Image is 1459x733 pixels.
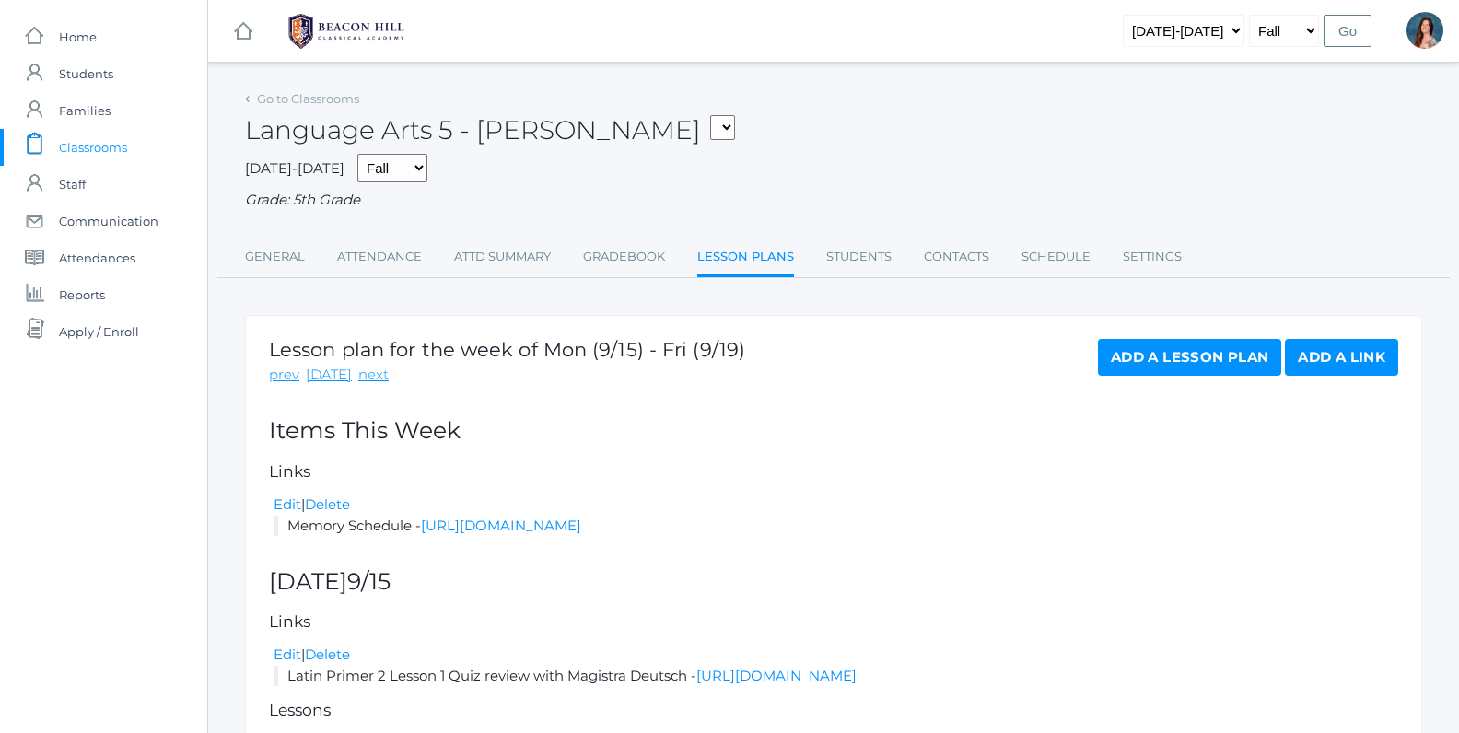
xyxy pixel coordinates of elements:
h5: Lessons [269,702,1398,719]
a: Attendance [337,239,422,275]
span: Staff [59,166,86,203]
div: Grade: 5th Grade [245,190,1422,211]
div: | [274,494,1398,516]
h1: Lesson plan for the week of Mon (9/15) - Fri (9/19) [269,339,745,360]
a: Add a Lesson Plan [1098,339,1281,376]
span: Communication [59,203,158,239]
span: 9/15 [347,567,391,595]
a: Add a Link [1285,339,1398,376]
span: Families [59,92,111,129]
a: Go to Classrooms [257,91,359,106]
h2: Language Arts 5 - [PERSON_NAME] [245,116,735,145]
input: Go [1324,15,1371,47]
span: [DATE]-[DATE] [245,159,344,177]
a: Gradebook [583,239,665,275]
a: General [245,239,305,275]
a: Edit [274,646,301,663]
span: Classrooms [59,129,127,166]
span: Apply / Enroll [59,313,139,350]
h2: Items This Week [269,418,1398,444]
a: Edit [274,495,301,513]
span: Home [59,18,97,55]
a: [URL][DOMAIN_NAME] [421,517,581,534]
span: Reports [59,276,105,313]
a: Students [826,239,892,275]
a: Settings [1123,239,1182,275]
a: prev [269,365,299,386]
h2: [DATE] [269,569,1398,595]
a: Delete [305,646,350,663]
li: Memory Schedule - [274,516,1398,537]
li: Latin Primer 2 Lesson 1 Quiz review with Magistra Deutsch - [274,666,1398,687]
h5: Links [269,463,1398,481]
a: Schedule [1021,239,1091,275]
a: Contacts [924,239,989,275]
a: Lesson Plans [697,239,794,278]
a: [DATE] [306,365,352,386]
span: Attendances [59,239,135,276]
h5: Links [269,613,1398,631]
div: Rebecca Salazar [1406,12,1443,49]
img: BHCALogos-05-308ed15e86a5a0abce9b8dd61676a3503ac9727e845dece92d48e8588c001991.png [277,8,415,54]
span: Students [59,55,113,92]
a: Delete [305,495,350,513]
a: next [358,365,389,386]
div: | [274,645,1398,666]
a: [URL][DOMAIN_NAME] [696,667,857,684]
a: Attd Summary [454,239,551,275]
